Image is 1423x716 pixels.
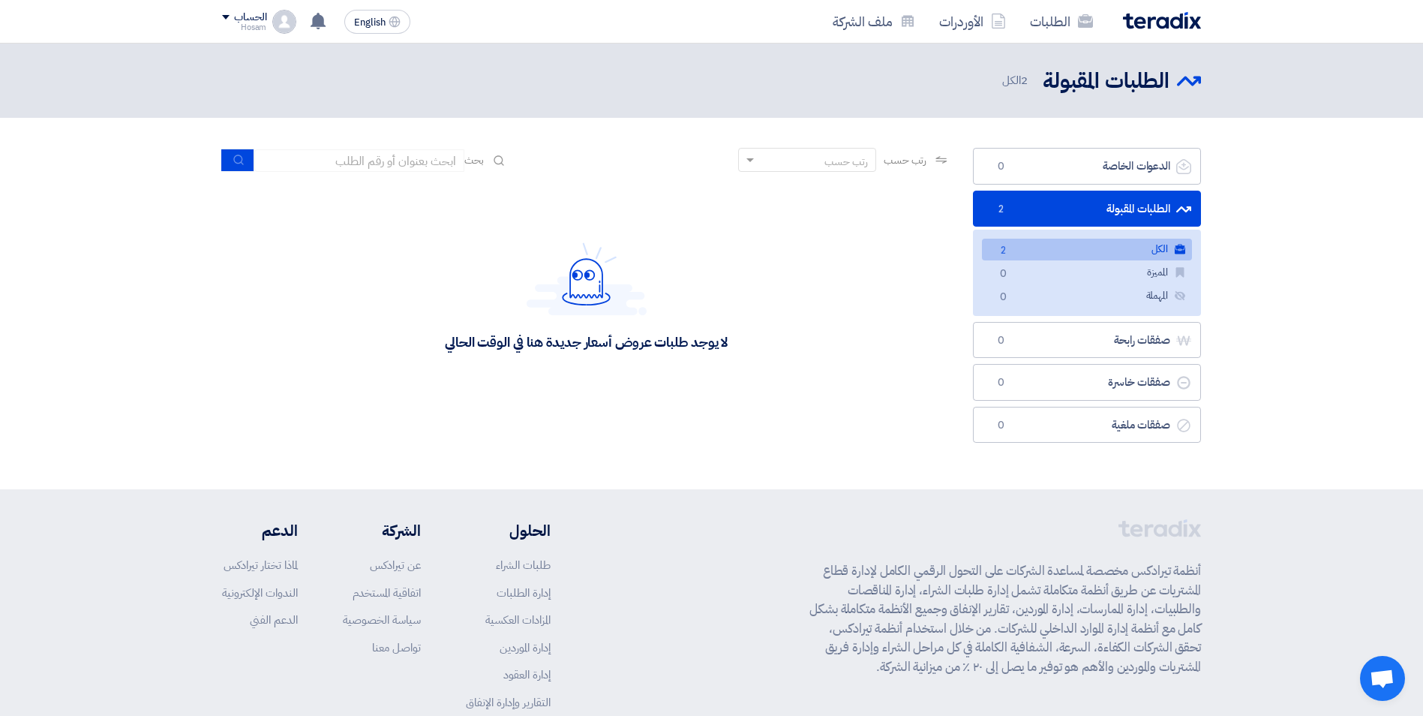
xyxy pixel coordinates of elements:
[982,239,1192,260] a: الكل
[1018,4,1105,39] a: الطلبات
[1002,72,1031,89] span: الكل
[992,418,1010,433] span: 0
[466,694,551,711] a: التقارير وإدارة الإنفاق
[994,266,1012,282] span: 0
[982,262,1192,284] a: المميزة
[343,612,421,628] a: سياسة الخصوصية
[496,557,551,573] a: طلبات الشراء
[809,561,1201,676] p: أنظمة تيرادكس مخصصة لمساعدة الشركات على التحول الرقمي الكامل لإدارة قطاع المشتريات عن طريق أنظمة ...
[222,23,266,32] div: Hosam
[1360,656,1405,701] div: دردشة مفتوحة
[992,202,1010,217] span: 2
[973,148,1201,185] a: الدعوات الخاصة0
[500,639,551,656] a: إدارة الموردين
[343,519,421,542] li: الشركة
[234,11,266,24] div: الحساب
[1021,72,1028,89] span: 2
[222,519,298,542] li: الدعم
[982,285,1192,307] a: المهملة
[1123,12,1201,29] img: Teradix logo
[354,17,386,28] span: English
[353,585,421,601] a: اتفاقية المستخدم
[250,612,298,628] a: الدعم الفني
[464,152,484,168] span: بحث
[992,375,1010,390] span: 0
[344,10,410,34] button: English
[994,290,1012,305] span: 0
[224,557,298,573] a: لماذا تختار تيرادكس
[370,557,421,573] a: عن تيرادكس
[527,242,647,315] img: Hello
[992,159,1010,174] span: 0
[973,364,1201,401] a: صفقات خاسرة0
[497,585,551,601] a: إدارة الطلبات
[824,154,868,170] div: رتب حسب
[973,407,1201,444] a: صفقات ملغية0
[272,10,296,34] img: profile_test.png
[503,666,551,683] a: إدارة العقود
[973,322,1201,359] a: صفقات رابحة0
[994,243,1012,259] span: 2
[254,149,464,172] input: ابحث بعنوان أو رقم الطلب
[992,333,1010,348] span: 0
[372,639,421,656] a: تواصل معنا
[973,191,1201,227] a: الطلبات المقبولة2
[884,152,926,168] span: رتب حسب
[1043,67,1169,96] h2: الطلبات المقبولة
[466,519,551,542] li: الحلول
[485,612,551,628] a: المزادات العكسية
[445,333,728,350] div: لا يوجد طلبات عروض أسعار جديدة هنا في الوقت الحالي
[821,4,927,39] a: ملف الشركة
[222,585,298,601] a: الندوات الإلكترونية
[927,4,1018,39] a: الأوردرات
